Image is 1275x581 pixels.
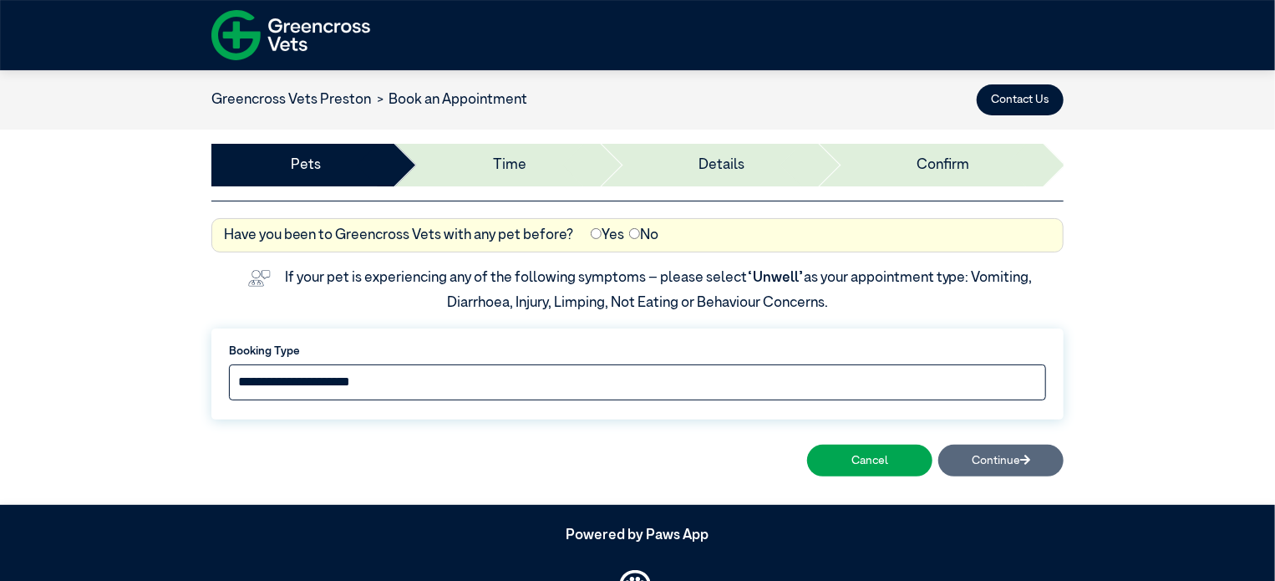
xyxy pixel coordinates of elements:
[229,343,1046,359] label: Booking Type
[977,84,1064,115] button: Contact Us
[224,225,574,247] label: Have you been to Greencross Vets with any pet before?
[591,228,602,239] input: Yes
[211,93,371,107] a: Greencross Vets Preston
[629,228,640,239] input: No
[211,89,528,111] nav: breadcrumb
[291,155,321,176] a: Pets
[807,445,932,476] button: Cancel
[591,225,624,247] label: Yes
[629,225,658,247] label: No
[211,527,1064,544] h5: Powered by Paws App
[211,4,370,66] img: f-logo
[371,89,528,111] li: Book an Appointment
[285,271,1035,310] label: If your pet is experiencing any of the following symptoms – please select as your appointment typ...
[747,271,804,285] span: “Unwell”
[242,264,277,293] img: vet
